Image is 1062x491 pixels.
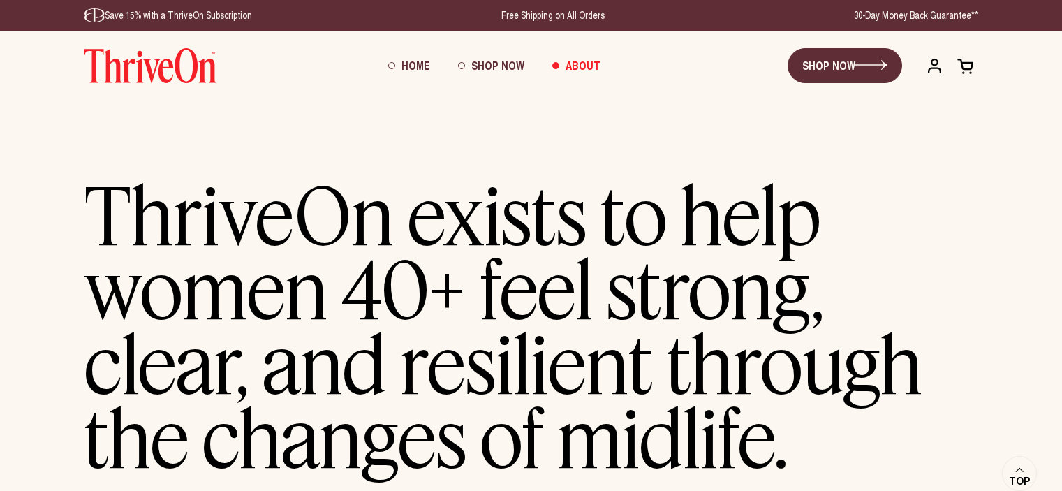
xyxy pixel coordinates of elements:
[84,179,978,476] h1: ThriveOn exists to help women 40+ feel strong, clear, and resilient through the changes of midlife.
[444,47,538,85] a: Shop Now
[854,8,978,22] p: 30-Day Money Back Guarantee**
[788,48,902,83] a: SHOP NOW
[501,8,605,22] p: Free Shipping on All Orders
[401,57,430,73] span: Home
[566,57,600,73] span: About
[538,47,614,85] a: About
[471,57,524,73] span: Shop Now
[1009,475,1030,488] span: Top
[84,8,252,22] p: Save 15% with a ThriveOn Subscription
[374,47,444,85] a: Home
